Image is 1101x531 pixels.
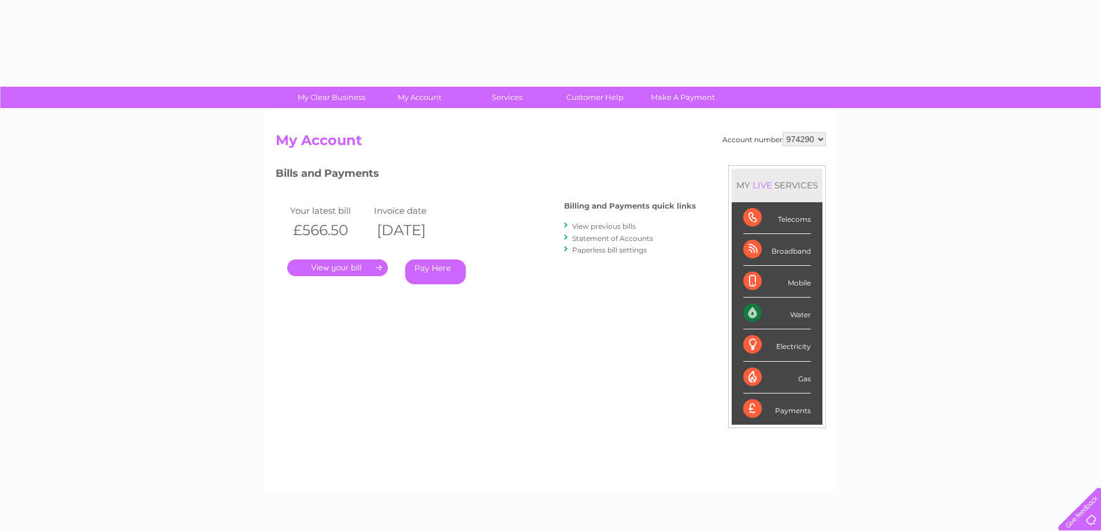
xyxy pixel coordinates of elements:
div: MY SERVICES [732,169,822,202]
div: Payments [743,393,811,425]
a: Services [459,87,555,108]
a: . [287,259,388,276]
div: Gas [743,362,811,393]
h3: Bills and Payments [276,165,696,185]
h2: My Account [276,132,826,154]
td: Your latest bill [287,203,371,218]
div: Telecoms [743,202,811,234]
a: Pay Here [405,259,466,284]
td: Invoice date [371,203,455,218]
th: [DATE] [371,218,455,242]
a: My Account [372,87,467,108]
div: Broadband [743,234,811,266]
a: My Clear Business [284,87,379,108]
div: Water [743,298,811,329]
div: Account number [722,132,826,146]
a: Statement of Accounts [572,234,653,243]
a: Paperless bill settings [572,246,647,254]
h4: Billing and Payments quick links [564,202,696,210]
div: LIVE [750,180,774,191]
th: £566.50 [287,218,371,242]
div: Mobile [743,266,811,298]
a: View previous bills [572,222,636,231]
a: Customer Help [547,87,643,108]
div: Electricity [743,329,811,361]
a: Make A Payment [635,87,731,108]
